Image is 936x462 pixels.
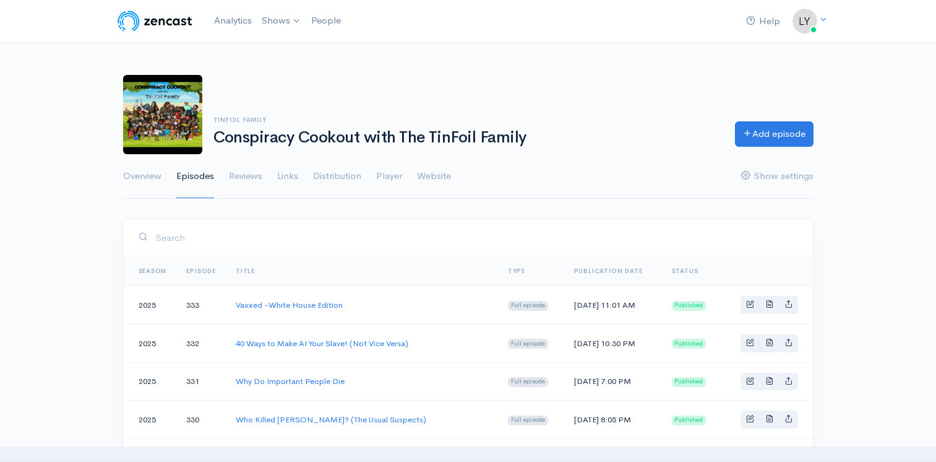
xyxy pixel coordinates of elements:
[672,339,706,349] span: Published
[741,154,814,199] a: Show settings
[741,411,798,429] div: Basic example
[116,9,194,33] img: ZenCast Logo
[155,225,798,250] input: Search
[672,377,706,387] span: Published
[277,154,298,199] a: Links
[741,8,785,35] a: Help
[313,154,361,199] a: Distribution
[236,300,343,310] a: Vaxxed -White House Edition
[176,324,226,362] td: 332
[139,267,167,275] a: Season
[508,267,525,275] a: Type
[564,286,662,325] td: [DATE] 11:01 AM
[672,416,706,425] span: Published
[257,7,306,35] a: Shows
[741,373,798,391] div: Basic example
[792,9,817,33] img: ...
[564,362,662,401] td: [DATE] 7:00 PM
[213,116,720,123] h6: TinFoil Family
[229,154,262,199] a: Reviews
[124,286,177,325] td: 2025
[124,401,177,439] td: 2025
[176,154,214,199] a: Episodes
[236,267,255,275] a: Title
[123,154,161,199] a: Overview
[574,267,643,275] a: Publication date
[672,267,698,275] span: Status
[209,7,257,34] a: Analytics
[213,129,720,147] h1: Conspiracy Cookout with The TinFoil Family
[124,362,177,401] td: 2025
[236,338,408,349] a: 40 Ways to Make AI Your Slave! (Not Vice Versa)
[306,7,346,34] a: People
[176,401,226,439] td: 330
[417,154,451,199] a: Website
[741,296,798,314] div: Basic example
[508,377,548,387] span: Full episode
[735,121,814,147] a: Add episode
[508,339,548,349] span: Full episode
[176,362,226,401] td: 331
[564,401,662,439] td: [DATE] 8:05 PM
[672,301,706,311] span: Published
[741,334,798,352] div: Basic example
[236,376,345,386] a: Why Do Important People Die
[236,414,426,425] a: Who Killed [PERSON_NAME]? (The Usual Suspects)
[186,267,216,275] a: Episode
[376,154,402,199] a: Player
[508,416,548,425] span: Full episode
[176,286,226,325] td: 333
[124,324,177,362] td: 2025
[508,301,548,311] span: Full episode
[564,324,662,362] td: [DATE] 10:30 PM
